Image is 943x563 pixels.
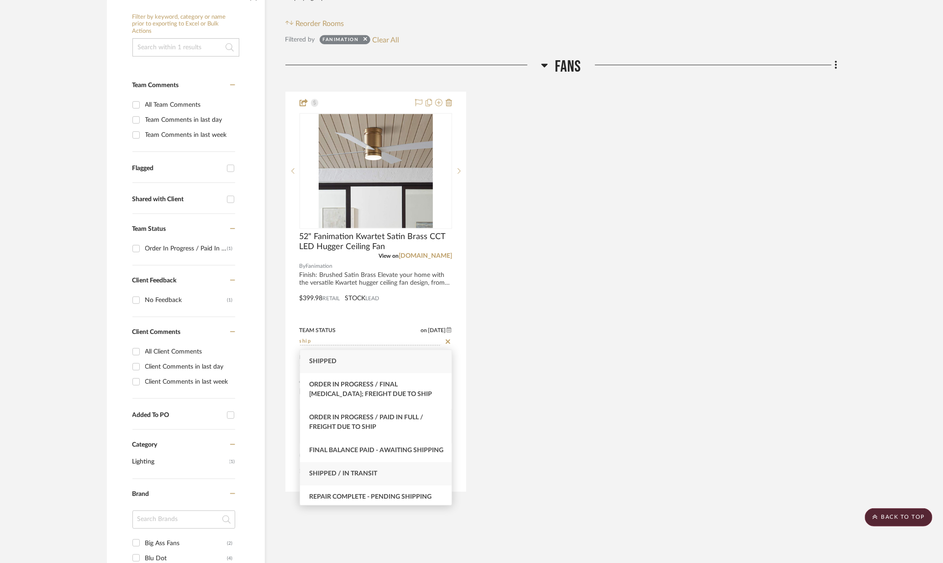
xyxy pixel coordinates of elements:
[227,241,233,256] div: (1)
[230,454,235,469] span: (1)
[132,14,239,35] h6: Filter by keyword, category or name prior to exporting to Excel or Bulk Actions
[145,536,227,551] div: Big Ass Fans
[285,18,344,29] button: Reorder Rooms
[295,18,344,29] span: Reorder Rooms
[132,454,227,469] span: Lighting
[319,114,433,228] img: 52" Fanimation Kwartet Satin Brass CCT LED Hugger Ceiling Fan
[306,262,333,271] span: Fanimation
[132,226,166,232] span: Team Status
[145,98,233,112] div: All Team Comments
[145,360,233,374] div: Client Comments in last day
[300,338,441,346] input: Type to Search…
[132,277,177,284] span: Client Feedback
[309,381,432,397] span: Order In Progress / Final [MEDICAL_DATA]; Freight Due to Ship
[132,511,235,529] input: Search Brands
[300,326,336,334] div: Team Status
[323,36,359,46] div: Fanimation
[300,262,306,271] span: By
[132,441,158,449] span: Category
[145,128,233,142] div: Team Comments in last week
[309,447,443,454] span: Final Balance Paid - Awaiting Shipping
[145,241,227,256] div: Order In Progress / Paid In Full w/ Freight, No Balance due
[399,253,452,259] a: [DOMAIN_NAME]
[309,414,423,430] span: Order in Progress / Paid In Full / Freight Due to Ship
[145,344,233,359] div: All Client Comments
[145,375,233,389] div: Client Comments in last week
[132,82,179,89] span: Team Comments
[373,34,400,46] button: Clear All
[132,491,149,497] span: Brand
[227,293,233,308] div: (1)
[145,293,227,308] div: No Feedback
[145,113,233,127] div: Team Comments in last day
[132,412,222,419] div: Added To PO
[132,38,239,57] input: Search within 1 results
[132,329,181,335] span: Client Comments
[379,253,399,259] span: View on
[300,232,452,252] span: 52" Fanimation Kwartet Satin Brass CCT LED Hugger Ceiling Fan
[309,470,377,477] span: Shipped / In Transit
[427,327,447,334] span: [DATE]
[309,494,432,500] span: Repair Complete - Pending Shipping
[285,35,315,45] div: Filtered by
[132,165,222,172] div: Flagged
[309,358,337,365] span: Shipped
[227,536,233,551] div: (2)
[555,57,581,77] span: FANS
[132,196,222,203] div: Shared with Client
[865,508,932,527] scroll-to-top-button: BACK TO TOP
[421,328,427,333] span: on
